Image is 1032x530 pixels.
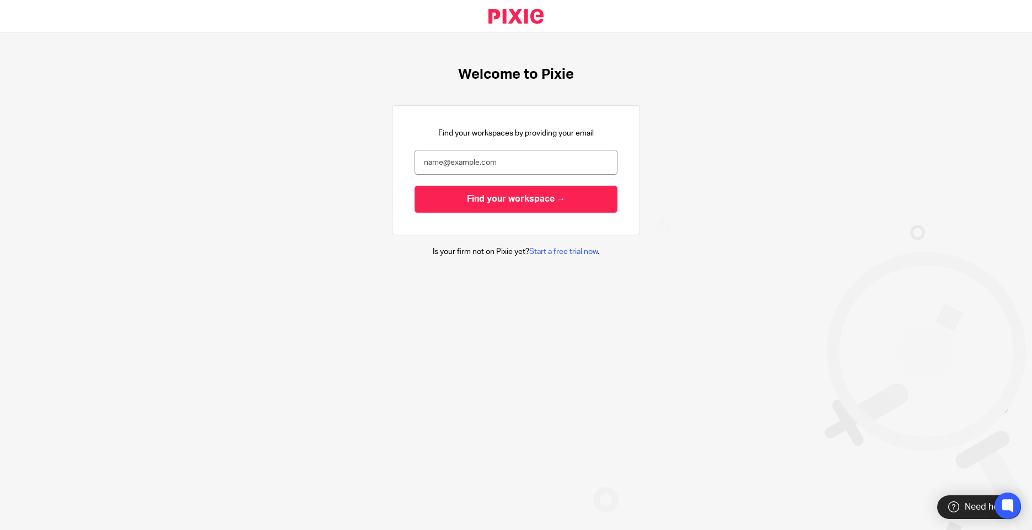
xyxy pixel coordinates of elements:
input: name@example.com [415,150,617,175]
p: Is your firm not on Pixie yet? . [433,246,599,257]
p: Find your workspaces by providing your email [438,128,594,139]
a: Start a free trial now [529,248,598,256]
input: Find your workspace → [415,186,617,213]
div: Need help? [937,495,1021,519]
h1: Welcome to Pixie [458,66,574,83]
